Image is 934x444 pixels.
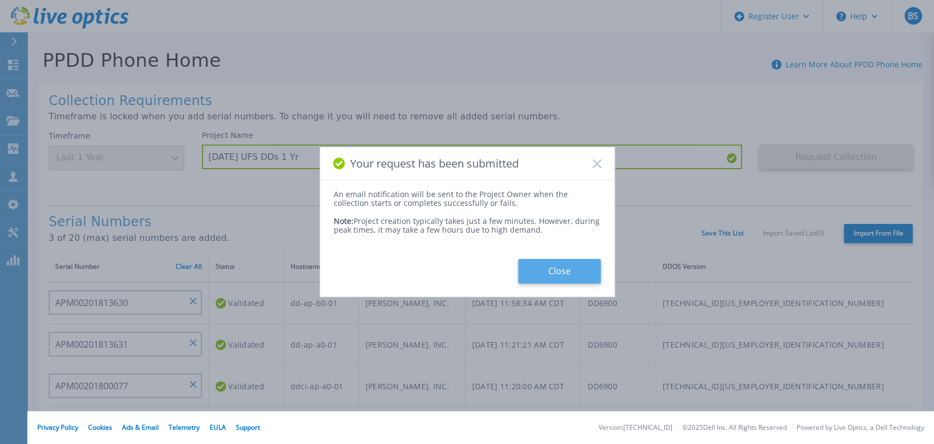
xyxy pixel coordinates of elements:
[334,216,353,226] span: Note:
[682,424,787,431] li: © 2025 Dell Inc. All Rights Reserved
[334,208,601,234] div: Project creation typically takes just a few minutes. However, during peak times, it may take a fe...
[350,157,519,170] span: Your request has been submitted
[599,424,672,431] li: Version: [TECHNICAL_ID]
[169,423,200,432] a: Telemetry
[210,423,226,432] a: EULA
[122,423,159,432] a: Ads & Email
[797,424,924,431] li: Powered by Live Optics, a Dell Technology
[88,423,112,432] a: Cookies
[518,259,601,284] button: Close
[236,423,260,432] a: Support
[37,423,78,432] a: Privacy Policy
[334,190,601,207] div: An email notification will be sent to the Project Owner when the collection starts or completes s...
